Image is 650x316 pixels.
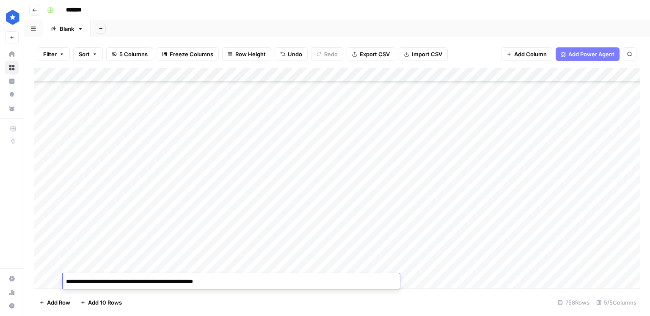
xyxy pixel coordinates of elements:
[157,47,219,61] button: Freeze Columns
[5,7,19,28] button: Workspace: ConsumerAffairs
[5,61,19,74] a: Browse
[514,50,547,58] span: Add Column
[43,20,91,37] a: Blank
[79,50,90,58] span: Sort
[324,50,338,58] span: Redo
[34,296,75,309] button: Add Row
[106,47,153,61] button: 5 Columns
[5,286,19,299] a: Usage
[5,88,19,102] a: Opportunities
[170,50,213,58] span: Freeze Columns
[568,50,614,58] span: Add Power Agent
[5,272,19,286] a: Settings
[5,74,19,88] a: Insights
[347,47,395,61] button: Export CSV
[47,298,70,307] span: Add Row
[75,296,127,309] button: Add 10 Rows
[235,50,266,58] span: Row Height
[399,47,448,61] button: Import CSV
[38,47,70,61] button: Filter
[556,47,620,61] button: Add Power Agent
[412,50,442,58] span: Import CSV
[88,298,122,307] span: Add 10 Rows
[554,296,593,309] div: 758 Rows
[311,47,343,61] button: Redo
[501,47,552,61] button: Add Column
[5,102,19,115] a: Your Data
[119,50,148,58] span: 5 Columns
[73,47,103,61] button: Sort
[5,47,19,61] a: Home
[275,47,308,61] button: Undo
[288,50,302,58] span: Undo
[593,296,640,309] div: 5/5 Columns
[60,25,74,33] div: Blank
[5,299,19,313] button: Help + Support
[43,50,57,58] span: Filter
[5,10,20,25] img: ConsumerAffairs Logo
[360,50,390,58] span: Export CSV
[222,47,271,61] button: Row Height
